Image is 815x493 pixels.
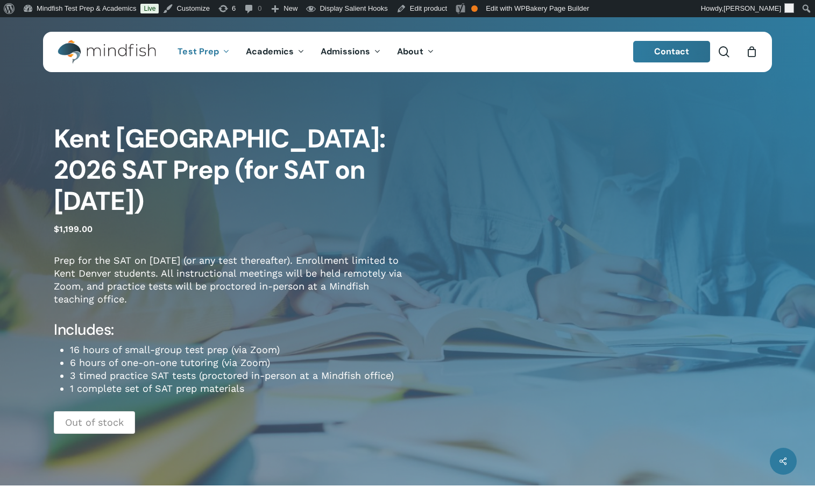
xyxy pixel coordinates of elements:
a: Academics [238,47,313,57]
header: Main Menu [43,32,772,72]
li: 16 hours of small-group test prep (via Zoom) [70,343,408,356]
bdi: 1,199.00 [54,224,93,234]
span: About [397,46,423,57]
a: Test Prep [169,47,238,57]
p: Out of stock [54,411,135,434]
div: OK [471,5,478,12]
span: Contact [654,46,690,57]
li: 3 timed practice SAT tests (proctored in-person at a Mindfish office) [70,369,408,382]
a: Cart [746,46,757,58]
li: 6 hours of one-on-one tutoring (via Zoom) [70,356,408,369]
a: Admissions [313,47,389,57]
a: Contact [633,41,711,62]
li: 1 complete set of SAT prep materials [70,382,408,395]
span: Test Prep [178,46,219,57]
h1: Kent [GEOGRAPHIC_DATA]: 2026 SAT Prep (for SAT on [DATE]) [54,123,408,217]
span: $ [54,224,59,234]
a: About [389,47,442,57]
span: Admissions [321,46,370,57]
p: Prep for the SAT on [DATE] (or any test thereafter). Enrollment limited to Kent Denver students. ... [54,254,408,320]
a: Live [140,4,159,13]
nav: Main Menu [169,32,442,72]
h4: Includes: [54,320,408,340]
span: [PERSON_NAME] [724,4,781,12]
span: Academics [246,46,294,57]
